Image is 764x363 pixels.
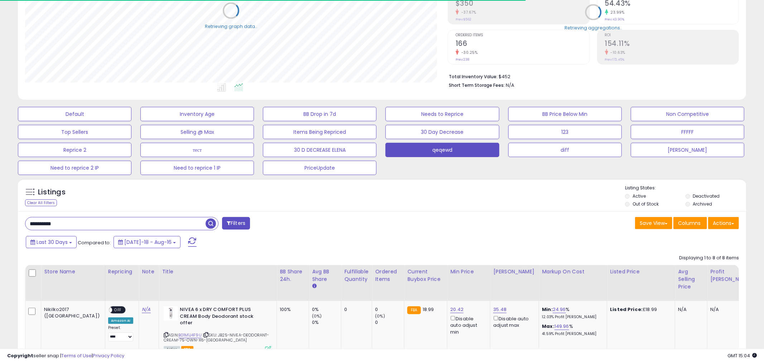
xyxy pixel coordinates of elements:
div: N/A [678,306,702,313]
b: NIVEA 6 x DRY COMFORT PLUS CREAM Body Deodorant stock offer [180,306,267,328]
button: Need to reprice 1 IP [140,161,254,175]
span: Columns [678,220,701,227]
label: Active [633,193,646,199]
div: BB Share 24h. [280,268,306,283]
button: Last 30 Days [26,236,77,248]
div: 100% [280,306,303,313]
b: Max: [542,323,554,330]
span: FBA [181,346,193,352]
button: Top Sellers [18,125,131,139]
div: Preset: [108,325,133,341]
button: Inventory Age [140,107,254,121]
button: Non Competitive [631,107,744,121]
button: BB Price Below Min [508,107,622,121]
div: Displaying 1 to 8 of 8 items [679,255,739,261]
a: N/A [142,306,150,313]
label: Deactivated [693,193,720,199]
button: PriceUpdate [263,161,376,175]
button: 123 [508,125,622,139]
button: Columns [673,217,707,229]
a: Terms of Use [61,352,92,359]
div: Avg Selling Price [678,268,704,291]
div: N/A [710,306,750,313]
button: 30 D DECREASE ELENA [263,143,376,157]
span: 2025-09-16 15:04 GMT [727,352,757,359]
a: 24.96 [553,306,566,313]
b: Listed Price: [610,306,643,313]
div: Nikilko2017 ([GEOGRAPHIC_DATA]) [44,306,100,319]
div: 0% [312,319,341,326]
button: FFFFF [631,125,744,139]
strong: Copyright [7,352,33,359]
a: 20.42 [450,306,463,313]
div: [PERSON_NAME] [493,268,536,275]
button: тест [140,143,254,157]
div: ASIN: [164,306,271,352]
button: [PERSON_NAME] [631,143,744,157]
div: Note [142,268,156,275]
span: | SKU: JB25-NIVEA-DEODORANT-CREAM-75-OWN-X6-[GEOGRAPHIC_DATA] [164,332,269,343]
a: 149.96 [554,323,569,330]
button: Selling @ Max [140,125,254,139]
div: Retrieving aggregations.. [564,24,622,31]
div: 0 [344,306,366,313]
span: Last 30 Days [37,239,68,246]
div: Title [162,268,274,275]
label: Out of Stock [633,201,659,207]
div: Disable auto adjust min [450,315,485,335]
small: (0%) [312,313,322,319]
img: 31VYfaP3ARL._SL40_.jpg [164,306,178,321]
div: 0% [312,306,341,313]
button: Filters [222,217,250,230]
div: Listed Price [610,268,672,275]
a: Privacy Policy [93,352,124,359]
div: Disable auto adjust max [493,315,533,329]
a: B01M1J4F9U [178,332,202,338]
button: qeqewd [385,143,499,157]
small: Avg BB Share. [312,283,316,289]
div: Min Price [450,268,487,275]
div: Current Buybox Price [407,268,444,283]
div: % [542,306,601,320]
label: Archived [693,201,712,207]
button: Actions [708,217,739,229]
button: Default [18,107,131,121]
div: £18.99 [610,306,669,313]
p: 12.03% Profit [PERSON_NAME] [542,315,601,320]
span: 18.99 [423,306,434,313]
button: [DATE]-18 - Aug-16 [114,236,181,248]
div: Ordered Items [375,268,401,283]
span: [DATE]-18 - Aug-16 [124,239,172,246]
b: Min: [542,306,553,313]
div: Profit [PERSON_NAME] [710,268,753,283]
div: Repricing [108,268,136,275]
small: (0%) [375,313,385,319]
p: Listing States: [625,185,746,192]
button: 30 Day Decrease [385,125,499,139]
button: Needs to Reprice [385,107,499,121]
div: 0 [375,306,404,313]
div: Avg BB Share [312,268,338,283]
span: OFF [112,307,124,313]
button: Need to reprice 2 IP [18,161,131,175]
button: diff [508,143,622,157]
span: All listings currently available for purchase on Amazon [164,346,180,352]
th: The percentage added to the cost of goods (COGS) that forms the calculator for Min & Max prices. [539,265,607,301]
div: Fulfillable Quantity [344,268,369,283]
button: Items Being Repriced [263,125,376,139]
div: Retrieving graph data.. [205,23,257,29]
button: Reprice 2 [18,143,131,157]
h5: Listings [38,187,66,197]
div: seller snap | | [7,353,124,359]
div: % [542,323,601,336]
small: FBA [407,306,421,314]
p: 41.59% Profit [PERSON_NAME] [542,331,601,336]
a: 35.48 [493,306,506,313]
div: Clear All Filters [25,199,57,206]
div: Store Name [44,268,102,275]
button: Save View [635,217,672,229]
span: Compared to: [78,239,111,246]
div: 0 [375,319,404,326]
button: BB Drop in 7d [263,107,376,121]
div: Markup on Cost [542,268,604,275]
